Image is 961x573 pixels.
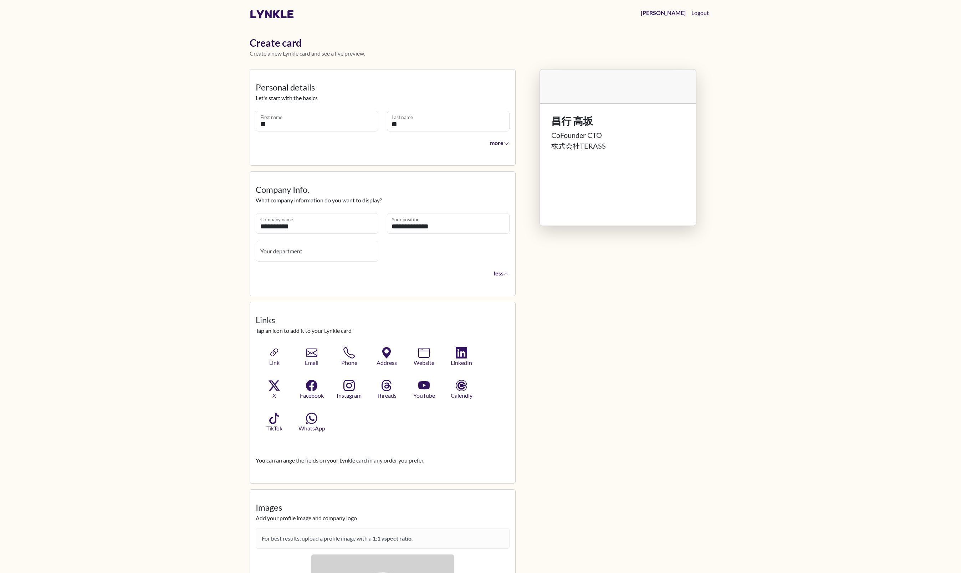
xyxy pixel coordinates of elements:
[256,94,510,102] p: Let's start with the basics
[372,391,401,400] span: Threads
[409,391,439,400] span: YouTube
[551,130,685,140] div: CoFounder CTO
[256,456,510,465] p: You can arrange the fields on your Lynkle card in any order you prefer.
[373,535,412,542] strong: 1:1 aspect ratio
[256,183,510,196] legend: Company Info.
[551,140,685,151] div: 株式会社TERASS
[260,424,289,433] span: TikTok
[295,379,329,401] button: Facebook
[257,346,291,368] button: Link
[444,346,479,368] button: LinkedIn
[334,391,364,400] span: Instagram
[689,6,712,20] button: Logout
[334,358,364,367] span: Phone
[490,139,509,146] span: more
[447,358,476,367] span: LinkedIn
[297,424,326,433] span: WhatsApp
[260,391,289,400] span: X
[256,528,510,549] div: For best results, upload a profile image with a .
[250,49,712,58] p: Create a new Lynkle card and see a live preview.
[551,115,685,127] h1: 昌行 高坂
[332,346,366,368] button: Phone
[260,358,289,367] span: Link
[256,501,510,514] legend: Images
[444,379,479,401] button: Calendly
[369,346,404,368] button: Address
[295,346,329,368] button: Email
[295,412,329,433] button: WhatsApp
[638,6,689,20] a: [PERSON_NAME]
[256,196,510,205] p: What company information do you want to display?
[297,358,326,367] span: Email
[256,81,510,94] legend: Personal details
[369,379,404,401] button: Threads
[524,69,712,243] div: Lynkle card preview
[332,379,366,401] button: Instagram
[372,358,401,367] span: Address
[494,270,509,277] span: less
[257,412,291,433] button: TikTok
[250,37,712,49] h1: Create card
[297,391,326,400] span: Facebook
[407,346,441,368] button: Website
[250,7,294,21] a: lynkle
[257,379,291,401] button: X
[256,314,510,326] legend: Links
[407,379,441,401] button: YouTube
[256,326,510,335] p: Tap an icon to add it to your Lynkle card
[447,391,476,400] span: Calendly
[489,266,510,280] button: less
[409,358,439,367] span: Website
[485,136,510,150] button: more
[256,514,510,522] p: Add your profile image and company logo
